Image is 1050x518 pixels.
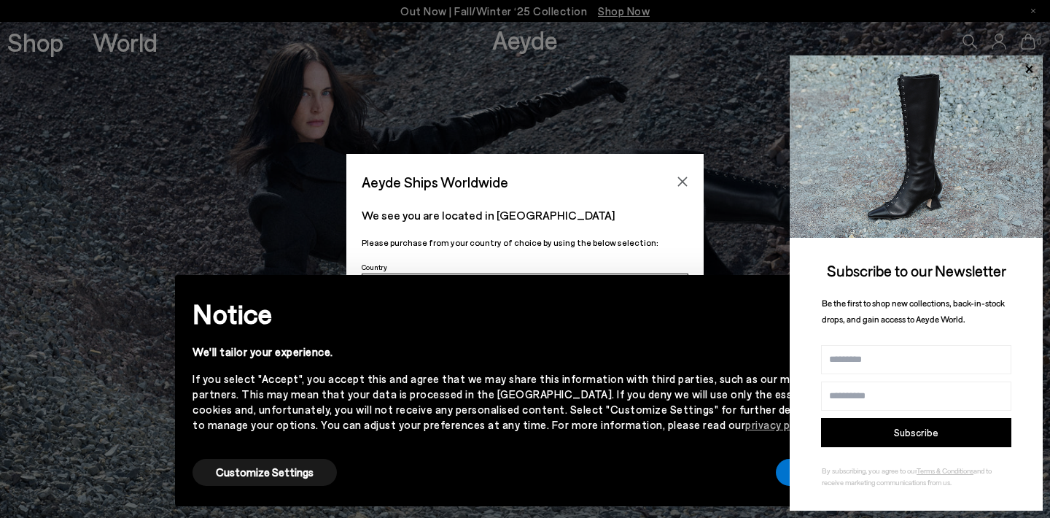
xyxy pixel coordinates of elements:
a: privacy policy [745,418,813,431]
span: Aeyde Ships Worldwide [362,169,508,195]
span: By subscribing, you agree to our [822,466,917,475]
button: Close [672,171,693,193]
button: Customize Settings [192,459,337,486]
img: 2a6287a1333c9a56320fd6e7b3c4a9a9.jpg [790,55,1043,238]
p: Please purchase from your country of choice by using the below selection: [362,236,688,250]
span: Be the first to shop new collections, back-in-stock drops, and gain access to Aeyde World. [822,298,1005,325]
span: Subscribe to our Newsletter [827,261,1006,279]
button: Subscribe [821,418,1011,447]
button: Accept [776,459,857,486]
a: Terms & Conditions [917,466,973,475]
p: We see you are located in [GEOGRAPHIC_DATA] [362,206,688,224]
div: We'll tailor your experience. [192,344,834,360]
h2: Notice [192,295,834,333]
div: If you select "Accept", you accept this and agree that we may share this information with third p... [192,371,834,433]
